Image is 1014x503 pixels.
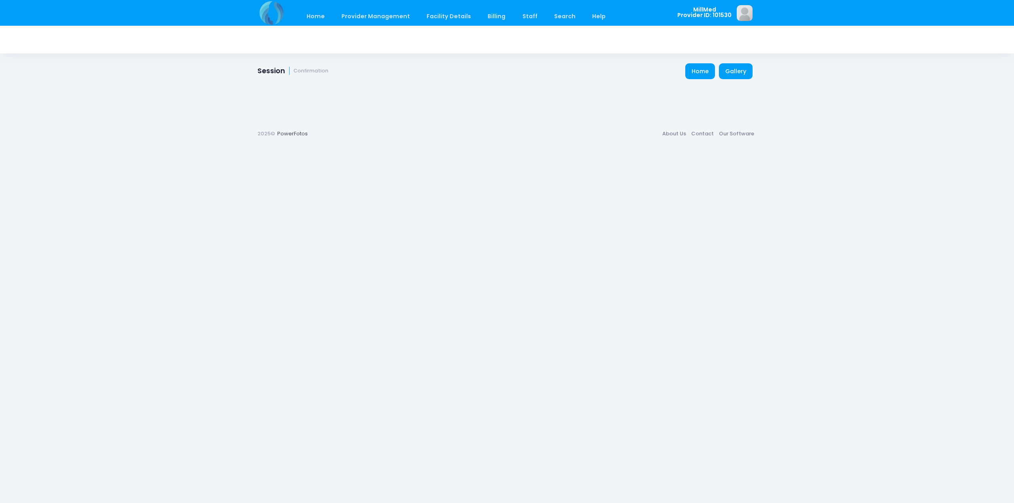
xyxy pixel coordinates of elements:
[294,68,328,74] small: Confirmation
[719,63,753,79] a: Gallery
[685,63,715,79] a: Home
[419,7,479,26] a: Facility Details
[659,127,688,141] a: About Us
[299,7,332,26] a: Home
[677,7,732,18] span: MillMed Provider ID: 101530
[277,130,308,137] a: PowerFotos
[334,7,417,26] a: Provider Management
[257,130,275,137] span: 2025©
[585,7,614,26] a: Help
[257,67,328,75] h1: Session
[480,7,513,26] a: Billing
[546,7,583,26] a: Search
[688,127,716,141] a: Contact
[716,127,757,141] a: Our Software
[737,5,753,21] img: image
[515,7,545,26] a: Staff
